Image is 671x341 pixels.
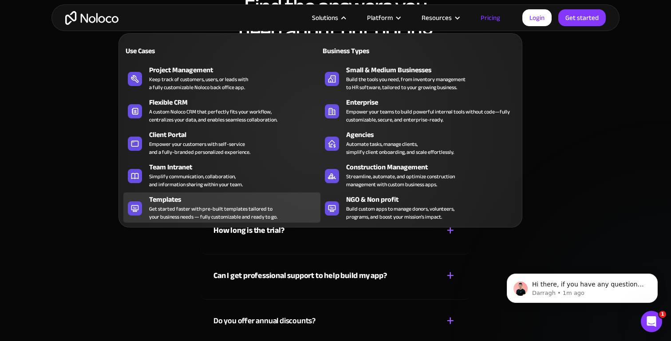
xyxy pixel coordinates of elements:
a: Flexible CRMA custom Noloco CRM that perfectly fits your workflow,centralizes your data, and enab... [123,95,320,125]
a: Small & Medium BusinessesBuild the tools you need, from inventory managementto HR software, tailo... [320,63,517,93]
a: AgenciesAutomate tasks, manage clients,simplify client onboarding, and scale effortlessly. [320,128,517,158]
a: Get started [558,9,606,26]
div: Keep track of customers, users, or leads with a fully customizable Noloco back office app. [149,75,248,91]
a: Use Cases [123,40,320,61]
div: Get started faster with pre-built templates tailored to your business needs — fully customizable ... [149,205,277,221]
a: Login [522,9,552,26]
div: Resources [422,12,452,24]
a: Team IntranetSimplify communication, collaboration,and information sharing within your team. [123,160,320,190]
div: + [446,313,454,329]
div: + [446,268,454,283]
div: A custom Noloco CRM that perfectly fits your workflow, centralizes your data, and enables seamles... [149,108,277,124]
iframe: Intercom live chat [641,311,662,332]
div: Automate tasks, manage clients, simplify client onboarding, and scale effortlessly. [346,140,454,156]
a: Client PortalEmpower your customers with self-serviceand a fully-branded personalized experience. [123,128,320,158]
div: Empower your teams to build powerful internal tools without code—fully customizable, secure, and ... [346,108,513,124]
div: Do you offer annual discounts? [213,314,316,328]
a: Pricing [470,12,511,24]
strong: How long is the trial? [213,223,284,238]
a: TemplatesGet started faster with pre-built templates tailored toyour business needs — fully custo... [123,192,320,223]
div: Small & Medium Businesses [346,65,521,75]
a: EnterpriseEmpower your teams to build powerful internal tools without code—fully customizable, se... [320,95,517,125]
div: Project Management [149,65,324,75]
div: Build the tools you need, from inventory management to HR software, tailored to your growing busi... [346,75,466,91]
div: Enterprise [346,97,521,108]
a: Project ManagementKeep track of customers, users, or leads witha fully customizable Noloco back o... [123,63,320,93]
div: Flexible CRM [149,97,324,108]
div: Client Portal [149,129,324,140]
div: + [446,223,454,238]
nav: Solutions [118,21,522,227]
div: Platform [367,12,393,24]
div: Templates [149,194,324,205]
div: Solutions [312,12,338,24]
div: Platform [356,12,410,24]
div: Use Cases [123,46,218,56]
a: Construction ManagementStreamline, automate, and optimize constructionmanagement with custom busi... [320,160,517,190]
a: NGO & Non profitBuild custom apps to manage donors, volunteers,programs, and boost your mission’s... [320,192,517,223]
a: Business Types [320,40,517,61]
div: Solutions [301,12,356,24]
div: Empower your customers with self-service and a fully-branded personalized experience. [149,140,250,156]
div: Resources [410,12,470,24]
div: Team Intranet [149,162,324,172]
span: 1 [659,311,666,318]
a: home [65,11,118,25]
div: Streamline, automate, and optimize construction management with custom business apps. [346,172,455,188]
div: NGO & Non profit [346,194,521,205]
div: Simplify communication, collaboration, and information sharing within your team. [149,172,243,188]
iframe: Intercom notifications message [493,255,671,317]
div: Construction Management [346,162,521,172]
div: Business Types [320,46,415,56]
strong: Can I get professional support to help build my app? [213,268,387,283]
div: Agencies [346,129,521,140]
div: Build custom apps to manage donors, volunteers, programs, and boost your mission’s impact. [346,205,454,221]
